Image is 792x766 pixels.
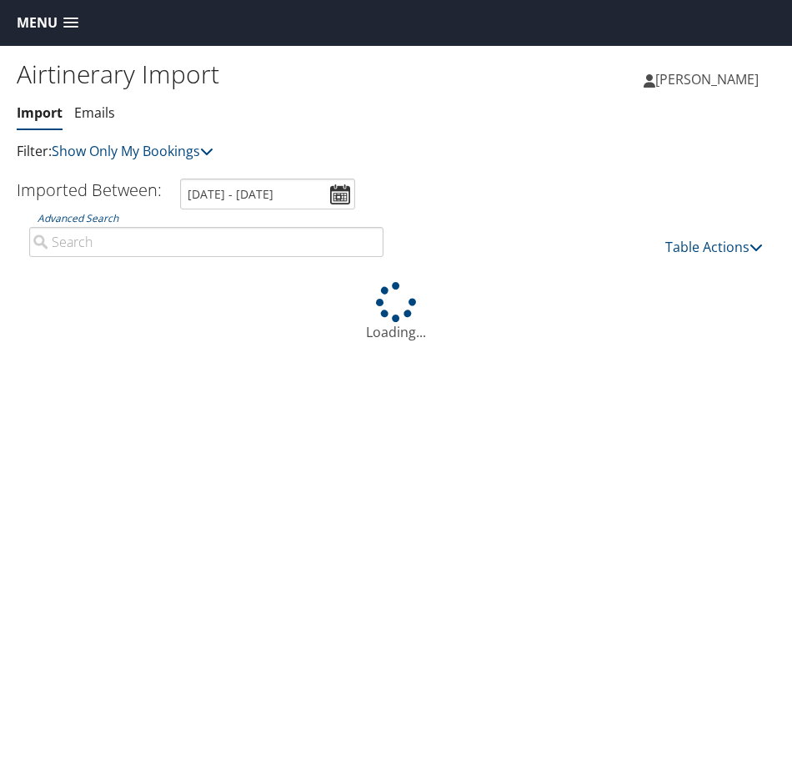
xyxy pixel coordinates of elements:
span: Menu [17,15,58,31]
p: Filter: [17,141,396,163]
a: [PERSON_NAME] [644,54,775,104]
a: Table Actions [665,238,763,256]
a: Import [17,103,63,122]
a: Advanced Search [38,211,118,225]
a: Menu [8,9,87,37]
input: [DATE] - [DATE] [180,179,355,209]
h3: Imported Between: [17,179,162,201]
div: Loading... [17,282,775,342]
h1: Airtinerary Import [17,57,396,92]
a: Emails [74,103,115,122]
input: Advanced Search [29,227,383,257]
a: Show Only My Bookings [52,142,213,160]
span: [PERSON_NAME] [655,70,759,88]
